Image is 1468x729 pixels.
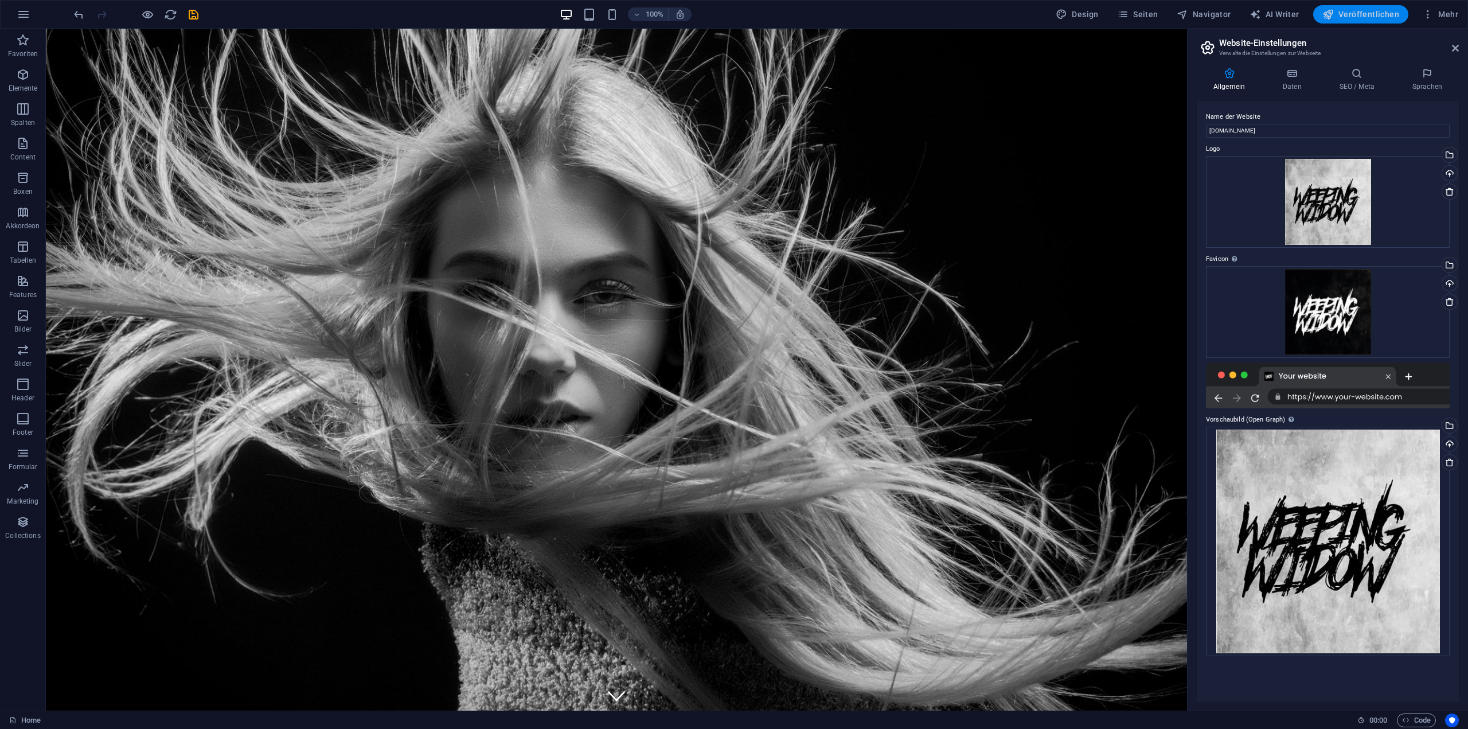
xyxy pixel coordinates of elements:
i: Rückgängig: Menüpunkte ändern (Strg+Z) [72,8,85,21]
h6: Session-Zeit [1357,714,1388,727]
h3: Verwalte die Einstellungen zur Webseite [1219,48,1436,59]
i: Seite neu laden [164,8,177,21]
button: Seiten [1112,5,1163,24]
input: Name... [1206,124,1450,138]
h4: Allgemein [1197,68,1266,92]
h4: Sprachen [1396,68,1459,92]
button: Veröffentlichen [1313,5,1408,24]
button: AI Writer [1245,5,1304,24]
span: : [1377,716,1379,724]
p: Tabellen [10,256,36,265]
p: Footer [13,428,33,437]
button: Klicke hier, um den Vorschau-Modus zu verlassen [140,7,154,21]
span: AI Writer [1250,9,1299,20]
i: Bei Größenänderung Zoomstufe automatisch an das gewählte Gerät anpassen. [675,9,685,20]
i: Save (Ctrl+S) [187,8,200,21]
p: Features [9,290,37,299]
p: Akkordeon [6,221,40,231]
span: 00 00 [1369,714,1387,727]
h4: Daten [1266,68,1323,92]
div: weeping_widow_logo_grey-rTrRNALlO6ieHDknoSnuFQ.jpg [1206,427,1450,656]
p: Formular [9,462,38,471]
button: Code [1397,714,1436,727]
h4: SEO / Meta [1323,68,1396,92]
span: Navigator [1177,9,1231,20]
span: Veröffentlichen [1322,9,1399,20]
p: Slider [14,359,32,368]
p: Favoriten [8,49,38,59]
button: 100% [628,7,669,21]
p: Spalten [11,118,35,127]
p: Content [10,153,36,162]
h6: 100% [645,7,663,21]
span: Mehr [1422,9,1458,20]
h2: Website-Einstellungen [1219,38,1459,48]
p: Elemente [9,84,38,93]
label: Logo [1206,142,1450,156]
label: Name der Website [1206,110,1450,124]
button: Design [1051,5,1103,24]
button: Mehr [1418,5,1463,24]
label: Favicon [1206,252,1450,266]
p: Header [11,393,34,403]
span: Seiten [1117,9,1158,20]
p: Bilder [14,325,32,334]
div: weeping_widow_logo_black-XmxC3kCbNxLfXZqIz8KTcQ-Frg4QOUwnTX8KLISd7pFJw.png [1206,266,1450,358]
button: Usercentrics [1445,714,1459,727]
p: Marketing [7,497,38,506]
button: undo [72,7,85,21]
a: Klick, um Auswahl aufzuheben. Doppelklick öffnet Seitenverwaltung [9,714,41,727]
button: Navigator [1172,5,1236,24]
p: Boxen [13,187,33,196]
span: Design [1056,9,1099,20]
button: save [186,7,200,21]
p: Collections [5,531,40,540]
label: Vorschaubild (Open Graph) [1206,413,1450,427]
div: weeping_widow_logo_grey-rTrRNALlO6ieHDknoSnuFQ.jpg [1206,156,1450,248]
button: reload [163,7,177,21]
span: Code [1402,714,1431,727]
